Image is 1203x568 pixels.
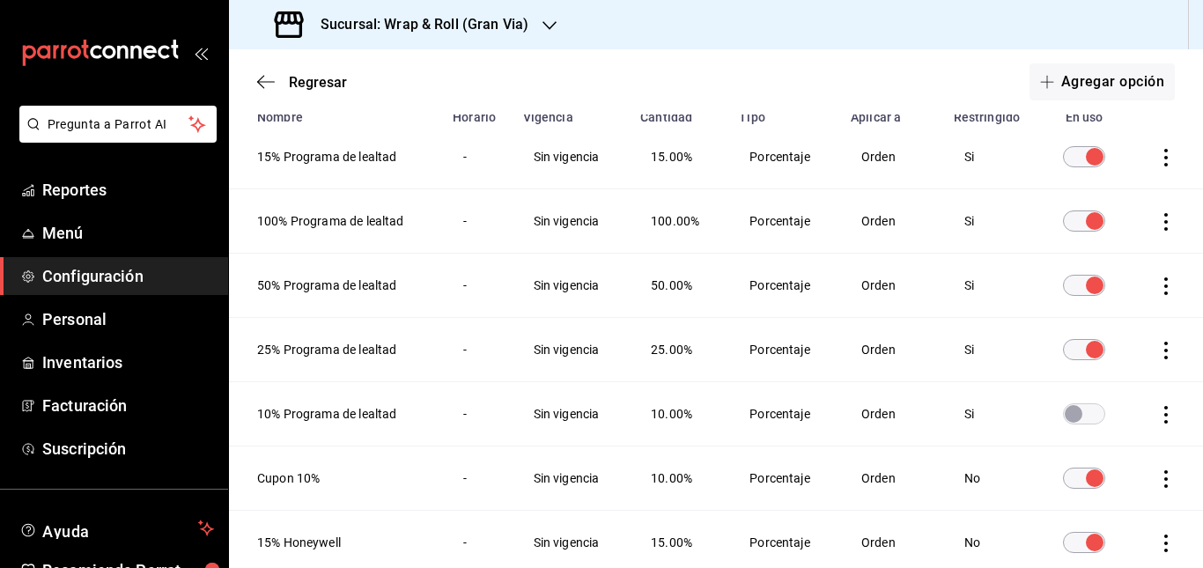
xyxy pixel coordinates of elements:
[1157,470,1175,488] button: actions
[728,125,840,189] td: Porcentaje
[840,446,943,511] td: Orden
[229,189,442,254] th: 100% Programa de lealtad
[42,307,214,331] span: Personal
[943,254,1038,318] td: Si
[257,74,347,91] button: Regresar
[442,446,512,511] td: -
[48,115,189,134] span: Pregunta a Parrot AI
[1030,63,1175,100] button: Agregar opción
[840,189,943,254] td: Orden
[513,382,631,446] td: Sin vigencia
[289,74,347,91] span: Regresar
[42,178,214,202] span: Reportes
[442,189,512,254] td: -
[42,394,214,417] span: Facturación
[442,125,512,189] td: -
[728,254,840,318] td: Porcentaje
[442,382,512,446] td: -
[19,106,217,143] button: Pregunta a Parrot AI
[1157,277,1175,295] button: actions
[651,278,692,292] span: 50.00%
[1157,342,1175,359] button: actions
[442,254,512,318] td: -
[42,221,214,245] span: Menú
[513,318,631,382] td: Sin vigencia
[728,318,840,382] td: Porcentaje
[229,318,442,382] th: 25% Programa de lealtad
[513,254,631,318] td: Sin vigencia
[651,407,692,421] span: 10.00%
[42,437,214,461] span: Suscripción
[229,125,442,189] th: 15% Programa de lealtad
[651,343,692,357] span: 25.00%
[194,46,208,60] button: open_drawer_menu
[728,446,840,511] td: Porcentaje
[943,382,1038,446] td: Si
[651,535,692,550] span: 15.00%
[1157,213,1175,231] button: actions
[513,446,631,511] td: Sin vigencia
[1157,149,1175,166] button: actions
[943,446,1038,511] td: No
[651,150,692,164] span: 15.00%
[728,189,840,254] td: Porcentaje
[442,318,512,382] td: -
[840,382,943,446] td: Orden
[42,350,214,374] span: Inventarios
[229,382,442,446] th: 10% Programa de lealtad
[943,189,1038,254] td: Si
[943,125,1038,189] td: Si
[12,128,217,146] a: Pregunta a Parrot AI
[840,318,943,382] td: Orden
[728,382,840,446] td: Porcentaje
[943,318,1038,382] td: Si
[840,125,943,189] td: Orden
[229,254,442,318] th: 50% Programa de lealtad
[513,189,631,254] td: Sin vigencia
[840,254,943,318] td: Orden
[229,446,442,511] th: Cupon 10%
[1157,406,1175,424] button: actions
[651,214,699,228] span: 100.00%
[306,14,528,35] h3: Sucursal: Wrap & Roll (Gran Via)
[1157,535,1175,552] button: actions
[42,518,191,539] span: Ayuda
[651,471,692,485] span: 10.00%
[513,125,631,189] td: Sin vigencia
[42,264,214,288] span: Configuración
